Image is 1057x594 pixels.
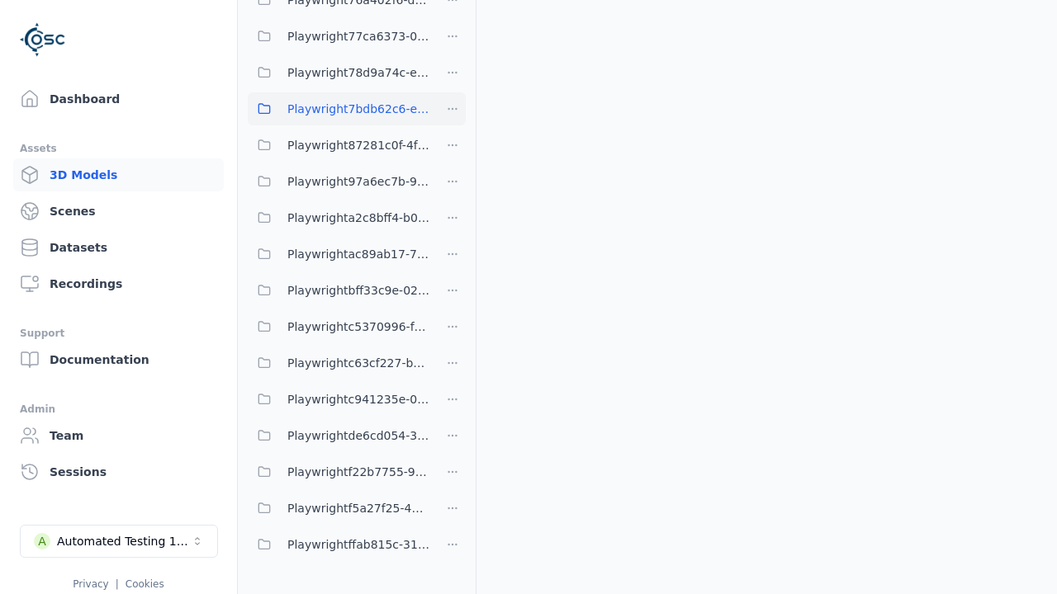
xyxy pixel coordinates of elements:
[287,172,429,191] span: Playwright97a6ec7b-9dec-45d7-98ef-5e87a5181b08
[287,462,429,482] span: Playwrightf22b7755-9f13-4c77-9466-1ba9964cd8f7
[248,201,429,234] button: Playwrighta2c8bff4-b0e8-4fa5-90bf-e604fce5bc4d
[20,323,217,343] div: Support
[287,317,429,337] span: Playwrightc5370996-fc8e-4363-a68c-af44e6d577c9
[57,533,191,549] div: Automated Testing 1 - Playwright
[287,135,429,155] span: Playwright87281c0f-4f4a-4173-bef9-420ef006671d
[13,267,224,300] a: Recordings
[248,238,429,271] button: Playwrightac89ab17-7bbd-4282-bb63-b897c0b85846
[248,274,429,307] button: Playwrightbff33c9e-02f1-4be8-8443-6e9f5334e6c0
[13,343,224,376] a: Documentation
[248,165,429,198] button: Playwright97a6ec7b-9dec-45d7-98ef-5e87a5181b08
[73,578,108,590] a: Privacy
[287,26,429,46] span: Playwright77ca6373-0445-4913-acf3-974fd38ef685
[248,310,429,343] button: Playwrightc5370996-fc8e-4363-a68c-af44e6d577c9
[287,389,429,409] span: Playwrightc941235e-0b6c-43b1-9b5f-438aa732d279
[13,195,224,228] a: Scenes
[287,535,429,554] span: Playwrightffab815c-3132-4ca9-9321-41b7911218bf
[287,99,429,119] span: Playwright7bdb62c6-e58a-4eff-9e0f-79f73f97d77a
[248,20,429,53] button: Playwright77ca6373-0445-4913-acf3-974fd38ef685
[20,399,217,419] div: Admin
[287,244,429,264] span: Playwrightac89ab17-7bbd-4282-bb63-b897c0b85846
[248,528,429,561] button: Playwrightffab815c-3132-4ca9-9321-41b7911218bf
[126,578,164,590] a: Cookies
[13,158,224,191] a: 3D Models
[248,129,429,162] button: Playwright87281c0f-4f4a-4173-bef9-420ef006671d
[248,419,429,452] button: Playwrightde6cd054-3529-4dff-b662-7b152dabda49
[248,492,429,525] button: Playwrightf5a27f25-4b21-40df-860f-4385a207a8a6
[248,346,429,379] button: Playwrightc63cf227-b350-41d0-b87c-414ab19a80cd
[287,353,429,373] span: Playwrightc63cf227-b350-41d0-b87c-414ab19a80cd
[248,92,429,125] button: Playwright7bdb62c6-e58a-4eff-9e0f-79f73f97d77a
[20,139,217,158] div: Assets
[287,280,429,300] span: Playwrightbff33c9e-02f1-4be8-8443-6e9f5334e6c0
[13,419,224,452] a: Team
[287,498,429,518] span: Playwrightf5a27f25-4b21-40df-860f-4385a207a8a6
[248,383,429,416] button: Playwrightc941235e-0b6c-43b1-9b5f-438aa732d279
[13,82,224,115] a: Dashboard
[13,455,224,488] a: Sessions
[287,426,429,445] span: Playwrightde6cd054-3529-4dff-b662-7b152dabda49
[248,56,429,89] button: Playwright78d9a74c-e168-4ed1-89dd-03c18c7e83cc
[20,525,218,558] button: Select a workspace
[13,231,224,264] a: Datasets
[34,533,50,549] div: A
[287,208,429,228] span: Playwrighta2c8bff4-b0e8-4fa5-90bf-e604fce5bc4d
[20,16,66,63] img: Logo
[116,578,119,590] span: |
[287,63,429,82] span: Playwright78d9a74c-e168-4ed1-89dd-03c18c7e83cc
[248,455,429,488] button: Playwrightf22b7755-9f13-4c77-9466-1ba9964cd8f7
